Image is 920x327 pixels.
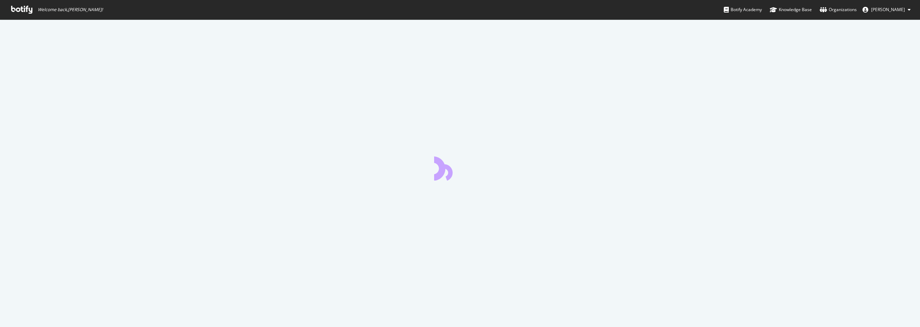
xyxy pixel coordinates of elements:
[857,4,916,15] button: [PERSON_NAME]
[434,155,486,181] div: animation
[770,6,812,13] div: Knowledge Base
[38,7,103,13] span: Welcome back, [PERSON_NAME] !
[820,6,857,13] div: Organizations
[724,6,762,13] div: Botify Academy
[871,6,905,13] span: Maria White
